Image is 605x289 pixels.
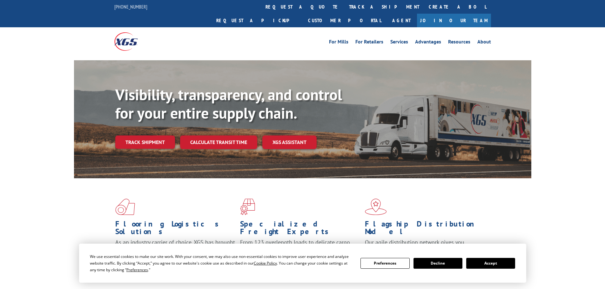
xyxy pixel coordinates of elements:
[365,220,485,239] h1: Flagship Distribution Model
[448,39,470,46] a: Resources
[413,258,462,269] button: Decline
[360,258,409,269] button: Preferences
[390,39,408,46] a: Services
[262,135,317,149] a: XGS ASSISTANT
[303,14,386,27] a: Customer Portal
[386,14,417,27] a: Agent
[365,199,387,215] img: xgs-icon-flagship-distribution-model-red
[90,253,353,273] div: We use essential cookies to make our site work. With your consent, we may also use non-essential ...
[212,14,303,27] a: Request a pickup
[114,3,147,10] a: [PHONE_NUMBER]
[240,199,255,215] img: xgs-icon-focused-on-flooring-red
[240,239,360,267] p: From 123 overlength loads to delicate cargo, our experienced staff knows the best way to move you...
[115,220,235,239] h1: Flooring Logistics Solutions
[240,220,360,239] h1: Specialized Freight Experts
[79,244,526,283] div: Cookie Consent Prompt
[329,39,348,46] a: For Mills
[180,135,257,149] a: Calculate transit time
[466,258,515,269] button: Accept
[115,239,235,261] span: As an industry carrier of choice, XGS has brought innovation and dedication to flooring logistics...
[355,39,383,46] a: For Retailers
[254,260,277,266] span: Cookie Policy
[115,199,135,215] img: xgs-icon-total-supply-chain-intelligence-red
[365,239,482,253] span: Our agile distribution network gives you nationwide inventory management on demand.
[477,39,491,46] a: About
[417,14,491,27] a: Join Our Team
[415,39,441,46] a: Advantages
[115,135,175,149] a: Track shipment
[115,85,342,123] b: Visibility, transparency, and control for your entire supply chain.
[126,267,148,273] span: Preferences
